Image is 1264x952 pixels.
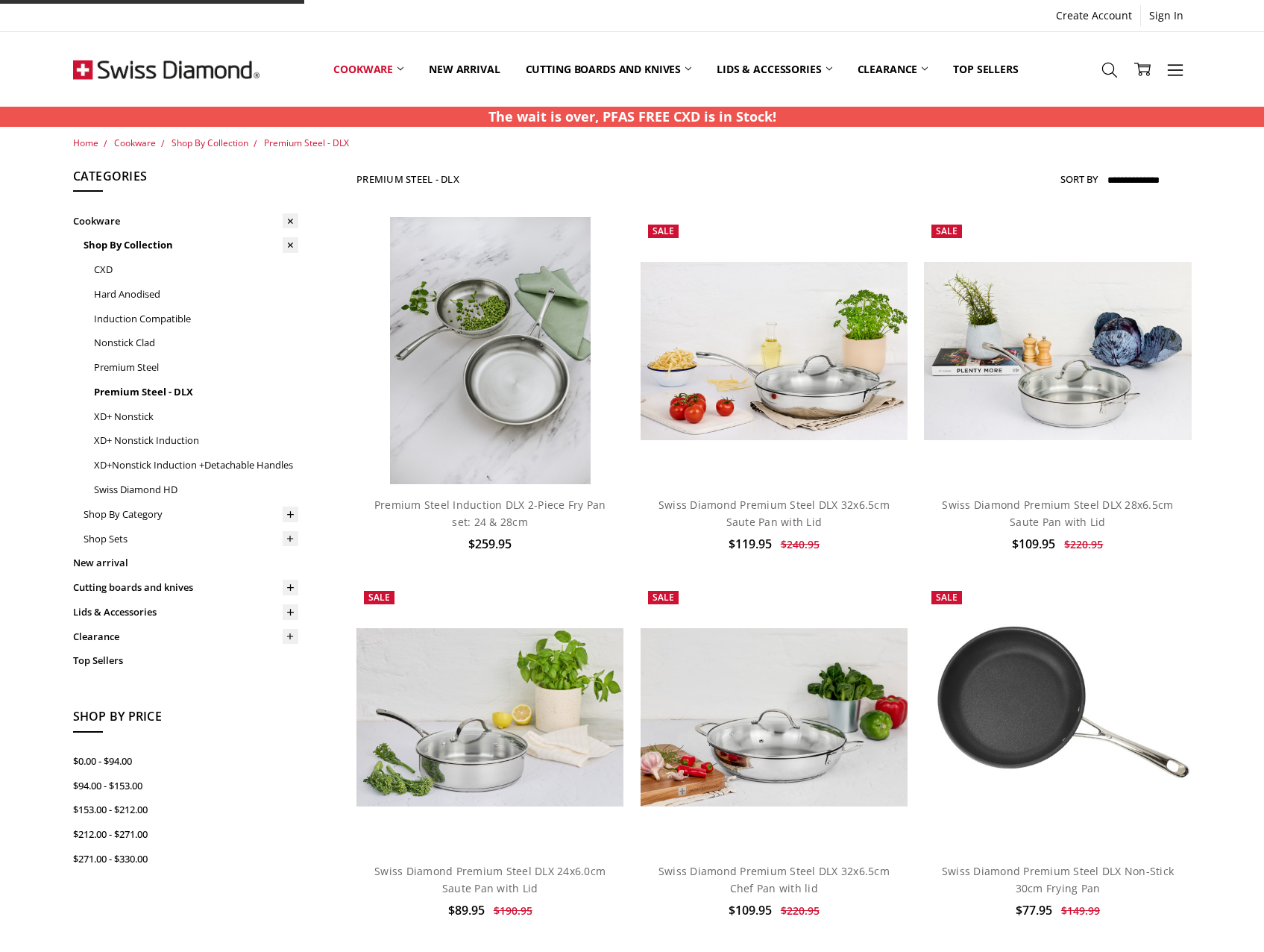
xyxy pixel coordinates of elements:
[94,453,298,477] a: XD+Nonstick Induction +Detachable Handles
[641,262,908,440] img: Swiss Diamond Premium Steel DLX 32x6.5cm Saute Pan with Lid
[374,864,606,895] a: Swiss Diamond Premium Steel DLX 24x6.0cm Saute Pan with Lid
[513,36,705,102] a: Cutting boards and knives
[781,904,820,918] span: $220.95
[94,282,298,307] a: Hard Anodised
[374,498,606,528] a: Premium Steel Induction DLX 2-Piece Fry Pan set: 24 & 28cm
[73,798,298,822] a: $153.00 - $212.00
[114,137,156,149] a: Cookware
[73,551,298,575] a: New arrival
[845,36,941,102] a: Clearance
[942,864,1174,895] a: Swiss Diamond Premium Steel DLX Non-Stick 30cm Frying Pan
[73,137,98,149] a: Home
[73,822,298,847] a: $212.00 - $271.00
[1012,536,1055,552] span: $109.95
[264,137,349,149] a: Premium Steel - DLX
[356,628,623,807] img: Swiss Diamond Premium Steel DLX 24x6.0cm Saute Pan with Lid
[468,536,512,552] span: $259.95
[416,36,512,102] a: New arrival
[94,477,298,502] a: Swiss Diamond HD
[781,537,820,551] span: $240.95
[73,749,298,774] a: $0.00 - $94.00
[84,233,298,257] a: Shop By Collection
[1060,167,1098,191] label: Sort By
[321,36,416,102] a: Cookware
[94,307,298,331] a: Induction Compatible
[94,428,298,453] a: XD+ Nonstick Induction
[73,648,298,673] a: Top Sellers
[368,591,390,604] span: Sale
[172,137,248,149] a: Shop By Collection
[940,36,1031,102] a: Top Sellers
[936,591,958,604] span: Sale
[653,591,674,604] span: Sale
[73,209,298,234] a: Cookware
[641,217,908,484] a: Swiss Diamond Premium Steel DLX 32x6.5cm Saute Pan with Lid
[84,527,298,551] a: Shop Sets
[704,36,844,102] a: Lids & Accessories
[73,707,298,733] h5: Shop By Price
[1141,5,1192,26] a: Sign In
[94,380,298,404] a: Premium Steel - DLX
[73,575,298,600] a: Cutting boards and knives
[936,225,958,237] span: Sale
[494,904,532,918] span: $190.95
[73,774,298,798] a: $94.00 - $153.00
[390,217,591,484] img: Premium steel DLX 2pc fry pan set (28 and 24cm) life style shot
[1048,5,1140,26] a: Create Account
[942,498,1173,528] a: Swiss Diamond Premium Steel DLX 28x6.5cm Saute Pan with Lid
[73,167,298,192] h5: Categories
[84,502,298,527] a: Shop By Category
[356,217,623,484] a: Premium steel DLX 2pc fry pan set (28 and 24cm) life style shot
[924,217,1191,484] a: Swiss Diamond Premium Steel DLX 28x6.5cm Saute Pan with Lid
[1016,902,1052,918] span: $77.95
[1064,537,1103,551] span: $220.95
[488,107,776,127] p: The wait is over, PFAS FREE CXD is in Stock!
[356,583,623,851] a: Swiss Diamond Premium Steel DLX 24x6.0cm Saute Pan with Lid
[658,498,890,528] a: Swiss Diamond Premium Steel DLX 32x6.5cm Saute Pan with Lid
[641,583,908,851] a: Swiss Diamond Premium Steel DLX 32x6.5cm Chef Pan with lid
[729,536,772,552] span: $119.95
[73,600,298,624] a: Lids & Accessories
[924,262,1191,440] img: Swiss Diamond Premium Steel DLX 28x6.5cm Saute Pan with Lid
[94,355,298,380] a: Premium Steel
[94,257,298,282] a: CXD
[356,173,459,185] h1: Premium Steel - DLX
[73,624,298,649] a: Clearance
[658,864,890,895] a: Swiss Diamond Premium Steel DLX 32x6.5cm Chef Pan with lid
[729,902,772,918] span: $109.95
[73,32,260,107] img: Free Shipping On Every Order
[653,225,674,237] span: Sale
[94,331,298,355] a: Nonstick Clad
[73,847,298,871] a: $271.00 - $330.00
[448,902,485,918] span: $89.95
[641,628,908,807] img: Swiss Diamond Premium Steel DLX 32x6.5cm Chef Pan with lid
[94,404,298,429] a: XD+ Nonstick
[924,583,1191,851] img: Swiss Diamond Premium Steel DLX Non-Stick 30cm Frying Pan
[1061,904,1100,918] span: $149.99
